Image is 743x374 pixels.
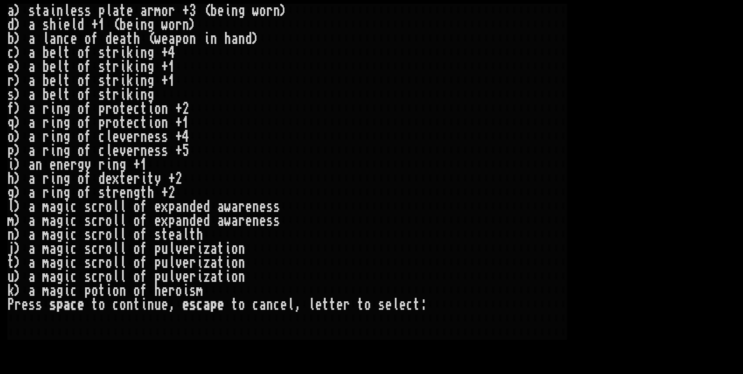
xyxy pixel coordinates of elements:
div: l [105,130,112,144]
div: + [91,18,98,32]
div: r [42,144,49,158]
div: l [105,144,112,158]
div: r [42,102,49,116]
div: d [7,18,14,32]
div: a [168,32,175,46]
div: v [119,130,126,144]
div: k [126,46,133,60]
div: s [154,130,161,144]
div: n [56,32,63,46]
div: n [35,158,42,172]
div: o [182,32,189,46]
div: n [56,158,63,172]
div: o [84,32,91,46]
div: n [140,60,147,74]
div: 5 [182,144,189,158]
div: t [140,102,147,116]
div: a [28,102,35,116]
div: e [112,32,119,46]
div: t [105,88,112,102]
div: o [77,60,84,74]
div: t [105,186,112,200]
div: n [56,4,63,18]
div: n [140,130,147,144]
div: f [84,186,91,200]
div: n [231,4,238,18]
div: e [112,144,119,158]
div: e [7,60,14,74]
div: g [63,186,70,200]
div: g [119,158,126,172]
div: w [154,32,161,46]
div: e [63,158,70,172]
div: i [147,116,154,130]
div: q [7,116,14,130]
div: p [7,144,14,158]
div: e [126,4,133,18]
div: n [56,116,63,130]
div: g [63,172,70,186]
div: r [42,130,49,144]
div: o [77,102,84,116]
div: e [49,60,56,74]
div: w [252,4,259,18]
div: ) [14,158,21,172]
div: 2 [175,172,182,186]
div: n [140,74,147,88]
div: m [154,4,161,18]
div: n [140,88,147,102]
div: ) [14,102,21,116]
div: e [126,116,133,130]
div: e [161,32,168,46]
div: p [98,4,105,18]
div: ) [14,46,21,60]
div: c [133,116,140,130]
div: n [112,158,119,172]
div: a [28,144,35,158]
div: a [28,74,35,88]
div: i [49,4,56,18]
div: t [105,74,112,88]
div: y [84,158,91,172]
div: s [98,60,105,74]
div: e [126,144,133,158]
div: l [56,60,63,74]
div: i [49,172,56,186]
div: g [147,74,154,88]
div: k [126,60,133,74]
div: g [63,102,70,116]
div: g [133,186,140,200]
div: o [7,130,14,144]
div: t [140,116,147,130]
div: + [133,158,140,172]
div: r [112,186,119,200]
div: t [119,116,126,130]
div: ( [147,32,154,46]
div: e [49,46,56,60]
div: i [133,18,140,32]
div: a [28,88,35,102]
div: + [161,46,168,60]
div: l [56,46,63,60]
div: r [133,130,140,144]
div: a [28,130,35,144]
div: f [91,32,98,46]
div: g [63,130,70,144]
div: k [126,74,133,88]
div: 1 [182,116,189,130]
div: e [49,88,56,102]
div: s [42,18,49,32]
div: i [49,144,56,158]
div: a [28,116,35,130]
div: b [42,88,49,102]
div: g [77,158,84,172]
div: i [105,158,112,172]
div: n [56,186,63,200]
div: n [238,32,245,46]
div: p [98,102,105,116]
div: i [49,116,56,130]
div: l [70,18,77,32]
div: o [161,4,168,18]
div: t [63,46,70,60]
div: i [133,88,140,102]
